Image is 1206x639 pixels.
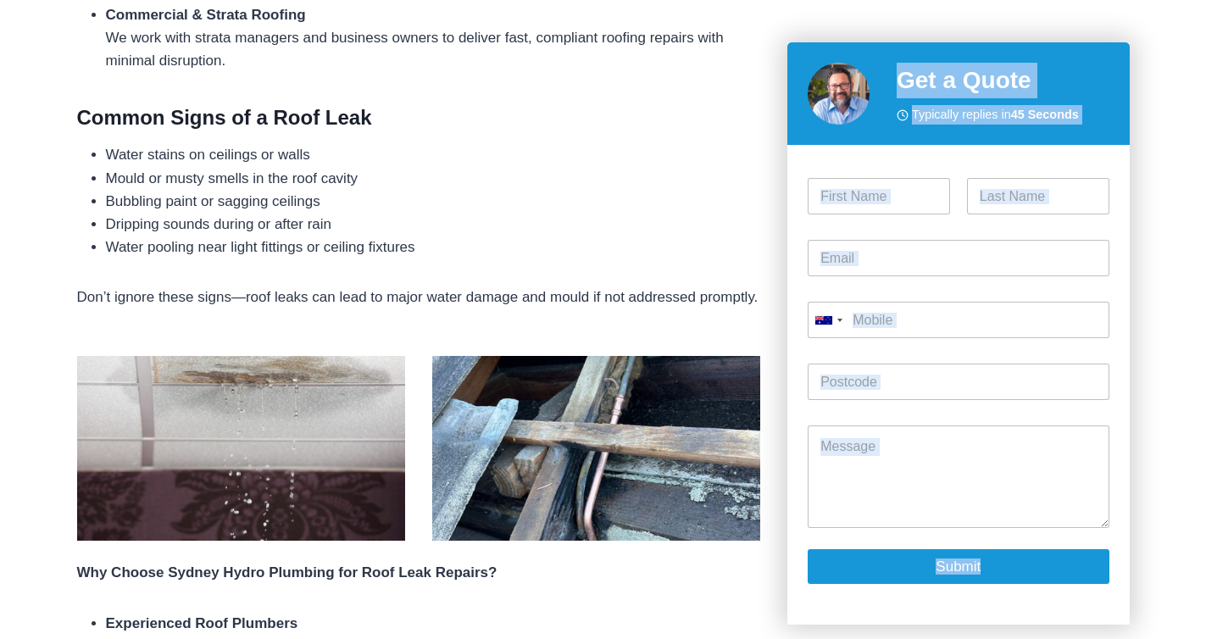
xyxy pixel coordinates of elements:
[912,105,1079,125] span: Typically replies in
[106,213,761,236] li: Dripping sounds during or after rain
[106,167,761,190] li: Mould or musty smells in the roof cavity
[77,564,497,581] strong: Why Choose Sydney Hydro Plumbing for Roof Leak Repairs?
[808,302,848,338] button: Selected country
[808,548,1109,583] button: Submit
[897,63,1109,98] h2: Get a Quote
[77,106,372,129] strong: Common Signs of a Roof Leak
[106,143,761,166] li: Water stains on ceilings or walls
[1011,108,1079,121] strong: 45 Seconds
[106,615,298,631] strong: Experienced Roof Plumbers
[77,286,761,308] p: Don’t ignore these signs—roof leaks can lead to major water damage and mould if not addressed pro...
[808,302,1109,338] input: Mobile
[808,178,950,214] input: First Name
[808,364,1109,400] input: Postcode
[106,236,761,258] li: Water pooling near light fittings or ceiling fixtures
[808,240,1109,276] input: Email
[106,3,761,73] li: We work with strata managers and business owners to deliver fast, compliant roofing repairs with ...
[106,190,761,213] li: Bubbling paint or sagging ceilings
[967,178,1109,214] input: Last Name
[106,7,306,23] strong: Commercial & Strata Roofing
